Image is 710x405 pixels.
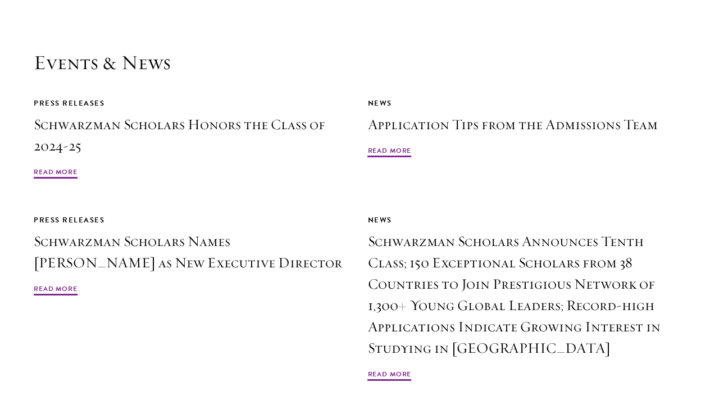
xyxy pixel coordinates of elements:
span: Read More [368,369,412,383]
h3: Application Tips from the Admissions Team [368,114,677,135]
div: News [368,97,677,110]
a: News Application Tips from the Admissions Team Read More [368,97,677,159]
div: News [368,214,677,226]
div: Press Releases [34,97,343,110]
div: Press Releases [34,214,343,226]
h2: Events & News [34,51,676,75]
a: Press Releases Schwarzman Scholars Honors the Class of 2024-25 Read More [34,97,343,180]
h3: Schwarzman Scholars Honors the Class of 2024-25 [34,114,343,157]
span: Read More [34,284,78,297]
h3: Schwarzman Scholars Announces Tenth Class; 150 Exceptional Scholars from 38 Countries to Join Pre... [368,231,677,359]
span: Read More [34,167,78,180]
span: Read More [368,145,412,159]
a: Press Releases Schwarzman Scholars Names [PERSON_NAME] as New Executive Director Read More [34,214,343,297]
a: News Schwarzman Scholars Announces Tenth Class; 150 Exceptional Scholars from 38 Countries to Joi... [368,214,677,383]
h3: Schwarzman Scholars Names [PERSON_NAME] as New Executive Director [34,231,343,274]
